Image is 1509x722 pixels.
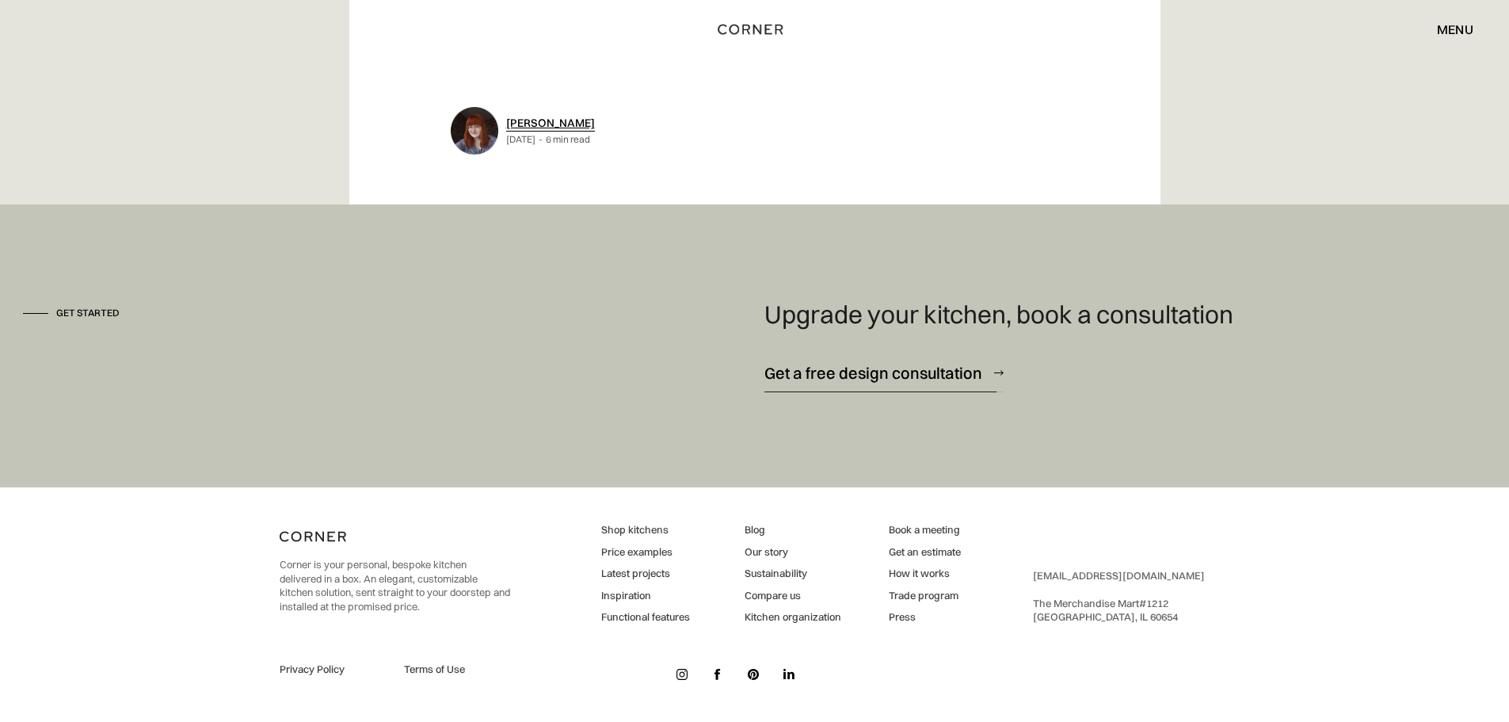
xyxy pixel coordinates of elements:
[745,567,841,581] a: Sustainability
[889,523,961,537] a: Book a meeting
[700,19,809,40] a: home
[745,523,841,537] a: Blog
[601,567,690,581] a: Latest projects
[1033,569,1205,625] div: ‍ The Merchandise Mart #1212 ‍ [GEOGRAPHIC_DATA], IL 60654
[280,663,386,677] a: Privacy Policy
[601,610,690,625] a: Functional features
[539,133,543,146] div: -
[601,545,690,560] a: Price examples
[280,558,510,613] p: Corner is your personal, bespoke kitchen delivered in a box. An elegant, customizable kitchen sol...
[506,133,535,146] div: [DATE]
[889,545,961,560] a: Get an estimate
[745,545,841,560] a: Our story
[745,589,841,603] a: Compare us
[546,133,590,146] div: 6 min read
[889,589,961,603] a: Trade program
[601,589,690,603] a: Inspiration
[764,300,1233,330] h4: Upgrade your kitchen, book a consultation
[601,523,690,537] a: Shop kitchens
[1421,16,1473,43] div: menu
[1437,23,1473,36] div: menu
[745,610,841,625] a: Kitchen organization
[1033,569,1205,582] a: [EMAIL_ADDRESS][DOMAIN_NAME]
[764,353,1004,392] a: Get a free design consultation
[506,116,595,130] a: [PERSON_NAME]
[404,663,510,677] a: Terms of Use
[889,610,961,625] a: Press
[889,567,961,581] a: How it works
[764,362,982,384] div: Get a free design consultation
[56,307,120,320] div: Get started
